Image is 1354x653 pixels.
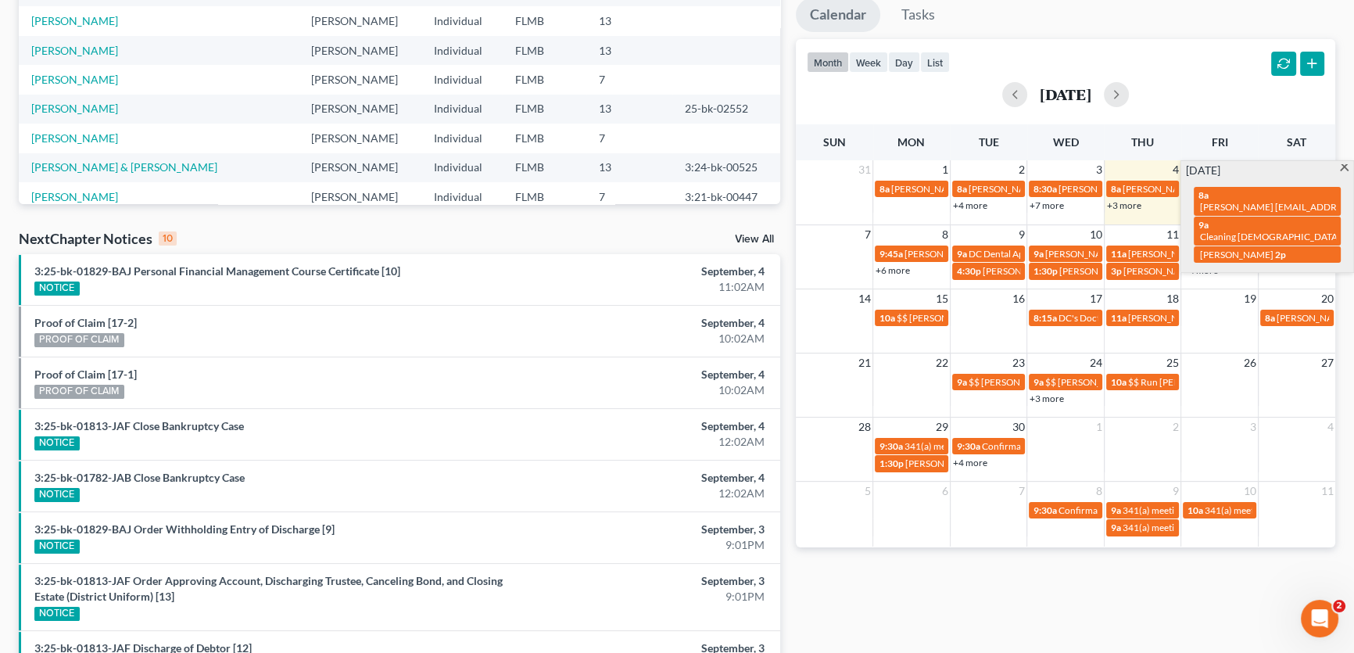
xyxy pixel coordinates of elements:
[34,522,335,536] a: 3:25-bk-01829-BAJ Order Withholding Entry of Discharge [9]
[532,418,765,434] div: September, 4
[1088,225,1104,244] span: 10
[863,482,872,501] span: 5
[502,65,586,94] td: FLMB
[421,182,502,211] td: Individual
[532,279,765,295] div: 11:02AM
[969,183,1042,195] span: [PERSON_NAME]
[532,264,765,279] div: September, 4
[953,199,987,211] a: +4 more
[502,182,586,211] td: FLMB
[983,265,1056,277] span: [PERSON_NAME]
[1011,289,1026,308] span: 16
[1242,353,1258,372] span: 26
[879,312,895,324] span: 10a
[1171,482,1180,501] span: 9
[1058,312,1206,324] span: DC's Doctors Appt - Annual Physical
[879,440,903,452] span: 9:30a
[904,440,1055,452] span: 341(a) meeting for [PERSON_NAME]
[897,312,1087,324] span: $$ [PERSON_NAME] first payment is due $400
[586,36,672,65] td: 13
[299,153,421,182] td: [PERSON_NAME]
[876,264,910,276] a: +6 more
[1326,418,1335,436] span: 4
[879,457,904,469] span: 1:30p
[31,131,118,145] a: [PERSON_NAME]
[1052,135,1078,149] span: Wed
[34,471,245,484] a: 3:25-bk-01782-JAB Close Bankruptcy Case
[1198,189,1209,201] span: 8a
[34,385,124,399] div: PROOF OF CLAIM
[1033,376,1044,388] span: 9a
[299,124,421,152] td: [PERSON_NAME]
[879,183,890,195] span: 8a
[807,52,849,73] button: month
[1107,199,1141,211] a: +3 more
[502,124,586,152] td: FLMB
[532,315,765,331] div: September, 4
[299,65,421,94] td: [PERSON_NAME]
[1111,376,1127,388] span: 10a
[1128,376,1294,388] span: $$ Run [PERSON_NAME] payment $400
[1123,265,1301,277] span: [PERSON_NAME] FC hearing Duval County
[34,333,124,347] div: PROOF OF CLAIM
[1094,160,1104,179] span: 3
[1111,504,1121,516] span: 9a
[31,102,118,115] a: [PERSON_NAME]
[31,44,118,57] a: [PERSON_NAME]
[957,183,967,195] span: 8a
[34,488,80,502] div: NOTICE
[34,540,80,554] div: NOTICE
[532,522,765,537] div: September, 3
[1033,265,1058,277] span: 1:30p
[532,331,765,346] div: 10:02AM
[34,264,400,278] a: 3:25-bk-01829-BAJ Personal Financial Management Course Certificate [10]
[888,52,920,73] button: day
[857,418,872,436] span: 28
[421,153,502,182] td: Individual
[31,160,217,174] a: [PERSON_NAME] & [PERSON_NAME]
[849,52,888,73] button: week
[1212,135,1228,149] span: Fri
[1275,249,1286,260] span: 2p
[934,353,950,372] span: 22
[586,153,672,182] td: 13
[1123,522,1273,533] span: 341(a) meeting for [PERSON_NAME]
[672,153,780,182] td: 3:24-bk-00525
[957,440,980,452] span: 9:30a
[502,6,586,35] td: FLMB
[1165,225,1180,244] span: 11
[1301,600,1338,637] iframe: Intercom live chat
[34,436,80,450] div: NOTICE
[857,160,872,179] span: 31
[957,265,981,277] span: 4:30p
[1131,135,1154,149] span: Thu
[1123,504,1273,516] span: 341(a) meeting for [PERSON_NAME]
[31,73,118,86] a: [PERSON_NAME]
[905,457,1124,469] span: [PERSON_NAME] FC Hearing-[GEOGRAPHIC_DATA]
[34,574,503,603] a: 3:25-bk-01813-JAF Order Approving Account, Discharging Trustee, Canceling Bond, and Closing Estat...
[934,289,950,308] span: 15
[299,6,421,35] td: [PERSON_NAME]
[1111,265,1122,277] span: 3p
[672,182,780,211] td: 3:21-bk-00447
[1033,504,1057,516] span: 9:30a
[532,382,765,398] div: 10:02AM
[1033,312,1057,324] span: 8:15a
[532,434,765,450] div: 12:02AM
[1333,600,1345,612] span: 2
[1058,504,1236,516] span: Confirmation hearing for [PERSON_NAME]
[586,65,672,94] td: 7
[1187,504,1203,516] span: 10a
[1017,482,1026,501] span: 7
[1111,248,1127,260] span: 11a
[1088,289,1104,308] span: 17
[1320,289,1335,308] span: 20
[532,470,765,486] div: September, 4
[1033,248,1044,260] span: 9a
[1198,219,1209,231] span: 9a
[532,486,765,501] div: 12:02AM
[421,95,502,124] td: Individual
[1017,225,1026,244] span: 9
[502,95,586,124] td: FLMB
[1111,183,1121,195] span: 8a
